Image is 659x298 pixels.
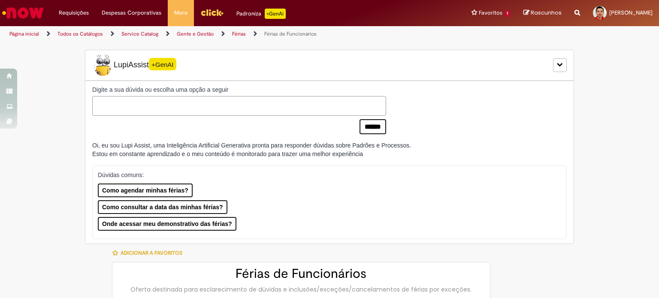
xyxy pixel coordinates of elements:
span: +GenAI [149,58,176,70]
button: Onde acessar meu demonstrativo das férias? [98,217,236,231]
div: Padroniza [236,9,286,19]
span: Despesas Corporativas [102,9,161,17]
a: Página inicial [9,30,39,37]
a: Férias [232,30,246,37]
button: Como consultar a data das minhas férias? [98,200,227,214]
span: Requisições [59,9,89,17]
span: Adicionar a Favoritos [121,250,182,256]
span: Rascunhos [531,9,562,17]
div: LupiLupiAssist+GenAI [85,50,574,81]
img: Lupi [92,54,114,76]
label: Digite a sua dúvida ou escolha uma opção a seguir [92,85,386,94]
span: Favoritos [479,9,502,17]
img: ServiceNow [1,4,45,21]
span: More [174,9,187,17]
p: Dúvidas comuns: [98,171,553,179]
img: click_logo_yellow_360x200.png [200,6,224,19]
div: Oi, eu sou Lupi Assist, uma Inteligência Artificial Generativa pronta para responder dúvidas sobr... [92,141,411,158]
span: [PERSON_NAME] [609,9,653,16]
span: LupiAssist [92,54,176,76]
button: Como agendar minhas férias? [98,184,193,197]
h2: Férias de Funcionários [121,267,481,281]
a: Gente e Gestão [177,30,214,37]
a: Todos os Catálogos [57,30,103,37]
a: Service Catalog [121,30,158,37]
a: Rascunhos [523,9,562,17]
div: Oferta destinada para esclarecimento de dúvidas e inclusões/exceções/cancelamentos de férias por ... [121,285,481,294]
a: Férias de Funcionários [264,30,317,37]
ul: Trilhas de página [6,26,433,42]
span: 1 [504,10,511,17]
button: Adicionar a Favoritos [112,244,187,262]
p: +GenAi [265,9,286,19]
